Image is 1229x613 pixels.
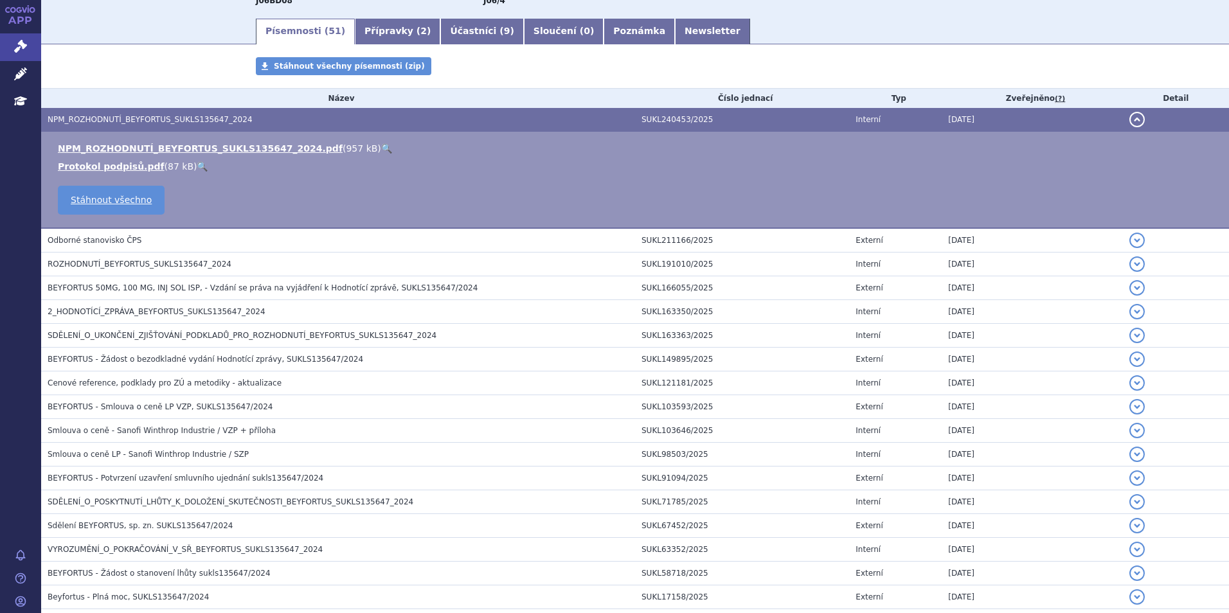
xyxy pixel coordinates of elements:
td: [DATE] [942,443,1122,466]
li: ( ) [58,142,1216,155]
span: Externí [856,283,883,292]
span: VYROZUMĚNÍ_O_POKRAČOVÁNÍ_V_SŘ_BEYFORTUS_SUKLS135647_2024 [48,545,323,554]
span: 0 [584,26,590,36]
td: [DATE] [942,276,1122,300]
span: Interní [856,378,881,387]
span: Interní [856,545,881,554]
span: Sdělení BEYFORTUS, sp. zn. SUKLS135647/2024 [48,521,233,530]
td: [DATE] [942,490,1122,514]
button: detail [1129,518,1145,533]
span: Stáhnout všechny písemnosti (zip) [274,62,425,71]
td: [DATE] [942,371,1122,395]
td: [DATE] [942,108,1122,132]
button: detail [1129,112,1145,127]
button: detail [1129,423,1145,438]
button: detail [1129,447,1145,462]
span: Externí [856,236,883,245]
a: Stáhnout všechno [58,186,165,215]
a: Přípravky (2) [355,19,440,44]
span: BEYFORTUS - Žádost o bezodkladné vydání Hodnotící zprávy, SUKLS135647/2024 [48,355,363,364]
span: SDĚLENÍ_O_POSKYTNUTÍ_LHŮTY_K_DOLOŽENÍ_SKUTEČNOSTI_BEYFORTUS_SUKLS135647_2024 [48,497,413,506]
span: Externí [856,521,883,530]
td: [DATE] [942,228,1122,253]
td: [DATE] [942,514,1122,538]
a: NPM_ROZHODNUTÍ_BEYFORTUS_SUKLS135647_2024.pdf [58,143,343,154]
span: NPM_ROZHODNUTÍ_BEYFORTUS_SUKLS135647_2024 [48,115,253,124]
span: BEYFORTUS - Potvrzení uzavření smluvního ujednání sukls135647/2024 [48,474,323,483]
span: Externí [856,402,883,411]
td: SUKL211166/2025 [635,228,849,253]
span: Interní [856,450,881,459]
td: SUKL58718/2025 [635,562,849,585]
span: Interní [856,115,881,124]
td: SUKL98503/2025 [635,443,849,466]
td: [DATE] [942,562,1122,585]
span: SDĚLENÍ_O_UKONČENÍ_ZJIŠŤOVÁNÍ_PODKLADŮ_PRO_ROZHODNUTÍ_BEYFORTUS_SUKLS135647_2024 [48,331,436,340]
a: Stáhnout všechny písemnosti (zip) [256,57,431,75]
button: detail [1129,256,1145,272]
td: SUKL191010/2025 [635,253,849,276]
span: 2 [420,26,427,36]
td: SUKL63352/2025 [635,538,849,562]
span: 9 [504,26,510,36]
a: Newsletter [675,19,750,44]
abbr: (?) [1055,94,1065,103]
span: Interní [856,497,881,506]
a: 🔍 [381,143,392,154]
a: Poznámka [604,19,675,44]
span: Interní [856,426,881,435]
th: Název [41,89,635,108]
a: Protokol podpisů.pdf [58,161,165,172]
span: Odborné stanovisko ČPS [48,236,141,245]
span: 87 kB [168,161,193,172]
span: BEYFORTUS 50MG, 100 MG, INJ SOL ISP, - Vzdání se práva na vyjádření k Hodnotící zprávě, SUKLS1356... [48,283,478,292]
th: Typ [849,89,942,108]
td: SUKL71785/2025 [635,490,849,514]
td: [DATE] [942,538,1122,562]
button: detail [1129,589,1145,605]
span: 957 kB [346,143,377,154]
span: BEYFORTUS - Smlouva o ceně LP VZP, SUKLS135647/2024 [48,402,273,411]
button: detail [1129,375,1145,391]
td: [DATE] [942,253,1122,276]
th: Detail [1123,89,1229,108]
span: BEYFORTUS - Žádost o stanovení lhůty sukls135647/2024 [48,569,271,578]
td: SUKL121181/2025 [635,371,849,395]
td: SUKL91094/2025 [635,466,849,490]
button: detail [1129,542,1145,557]
span: ROZHODNUTÍ_BEYFORTUS_SUKLS135647_2024 [48,260,231,269]
button: detail [1129,470,1145,486]
td: [DATE] [942,585,1122,609]
a: Účastníci (9) [440,19,523,44]
a: 🔍 [197,161,208,172]
td: SUKL240453/2025 [635,108,849,132]
button: detail [1129,399,1145,414]
td: SUKL163363/2025 [635,324,849,348]
button: detail [1129,351,1145,367]
span: Externí [856,474,883,483]
th: Zveřejněno [942,89,1122,108]
a: Sloučení (0) [524,19,604,44]
td: SUKL67452/2025 [635,514,849,538]
button: detail [1129,328,1145,343]
span: Interní [856,260,881,269]
td: [DATE] [942,300,1122,324]
td: [DATE] [942,419,1122,443]
a: Písemnosti (51) [256,19,355,44]
span: 51 [328,26,341,36]
td: SUKL166055/2025 [635,276,849,300]
span: Externí [856,355,883,364]
button: detail [1129,494,1145,510]
span: Beyfortus - Plná moc, SUKLS135647/2024 [48,592,209,601]
th: Číslo jednací [635,89,849,108]
td: [DATE] [942,348,1122,371]
td: [DATE] [942,395,1122,419]
button: detail [1129,565,1145,581]
span: Externí [856,592,883,601]
span: Cenové reference, podklady pro ZÚ a metodiky - aktualizace [48,378,282,387]
span: Externí [856,569,883,578]
button: detail [1129,233,1145,248]
td: [DATE] [942,324,1122,348]
span: Smlouva o ceně LP - Sanofi Winthrop Industrie / SZP [48,450,249,459]
li: ( ) [58,160,1216,173]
